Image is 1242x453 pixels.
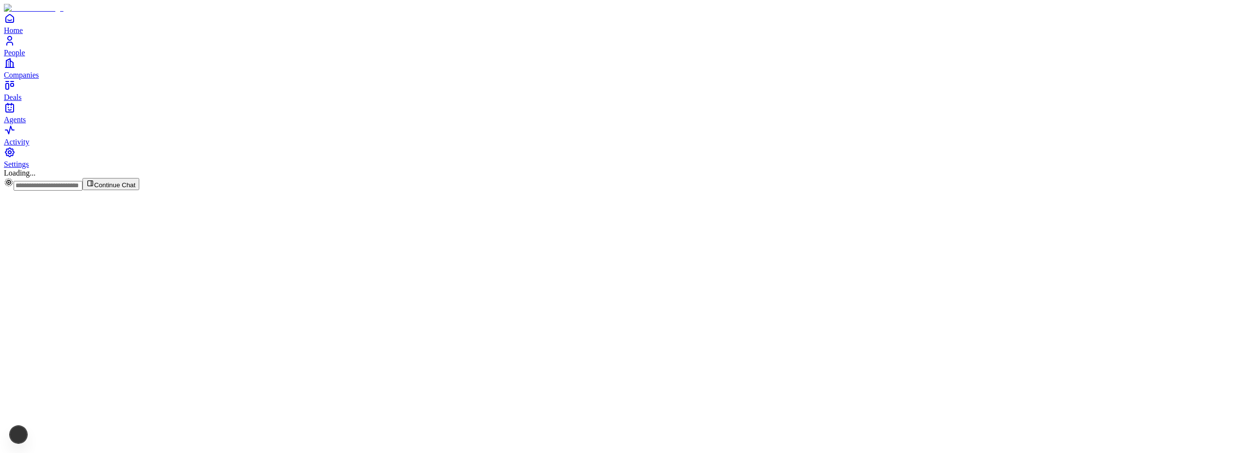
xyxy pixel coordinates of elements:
[4,115,26,124] span: Agents
[4,4,64,13] img: Item Brain Logo
[94,181,135,189] span: Continue Chat
[4,71,39,79] span: Companies
[4,138,29,146] span: Activity
[4,178,1238,191] div: Continue Chat
[4,124,1238,146] a: Activity
[4,26,23,34] span: Home
[4,57,1238,79] a: Companies
[4,160,29,168] span: Settings
[4,93,21,101] span: Deals
[4,35,1238,57] a: People
[4,13,1238,34] a: Home
[82,178,139,190] button: Continue Chat
[4,102,1238,124] a: Agents
[4,169,1238,178] div: Loading...
[4,49,25,57] span: People
[4,80,1238,101] a: Deals
[4,146,1238,168] a: Settings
